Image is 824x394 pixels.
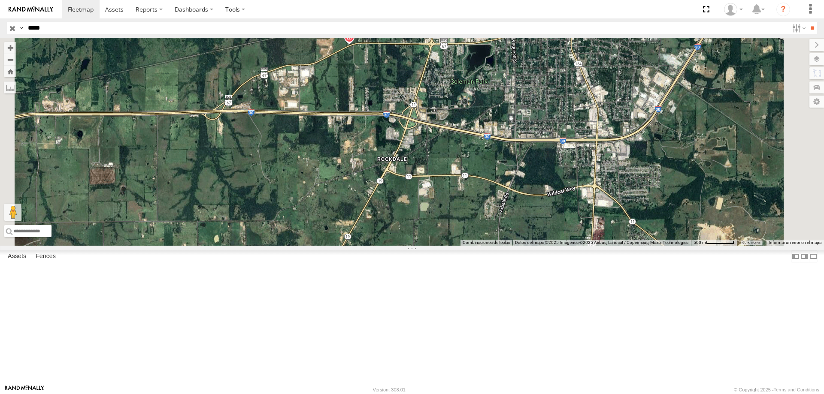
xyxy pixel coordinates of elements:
[4,42,16,54] button: Zoom in
[742,241,760,244] a: Condiciones (se abre en una nueva pestaña)
[800,250,809,263] label: Dock Summary Table to the Right
[809,250,818,263] label: Hide Summary Table
[809,96,824,108] label: Map Settings
[694,240,706,245] span: 500 m
[3,250,30,262] label: Assets
[4,54,16,66] button: Zoom out
[791,250,800,263] label: Dock Summary Table to the Left
[776,3,790,16] i: ?
[4,81,16,93] label: Measure
[4,204,21,221] button: Arrastra el hombrecito naranja al mapa para abrir Street View
[373,387,406,392] div: Version: 308.01
[18,22,25,34] label: Search Query
[463,240,510,246] button: Combinaciones de teclas
[789,22,807,34] label: Search Filter Options
[9,6,53,12] img: rand-logo.svg
[515,240,688,245] span: Datos del mapa ©2025 Imágenes ©2025 Airbus, Landsat / Copernicus, Maxar Technologies
[734,387,819,392] div: © Copyright 2025 -
[774,387,819,392] a: Terms and Conditions
[769,240,821,245] a: Informar un error en el mapa
[4,66,16,77] button: Zoom Home
[691,240,737,246] button: Escala del mapa: 500 m por 62 píxeles
[721,3,746,16] div: Juan Lopez
[5,385,44,394] a: Visit our Website
[31,250,60,262] label: Fences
